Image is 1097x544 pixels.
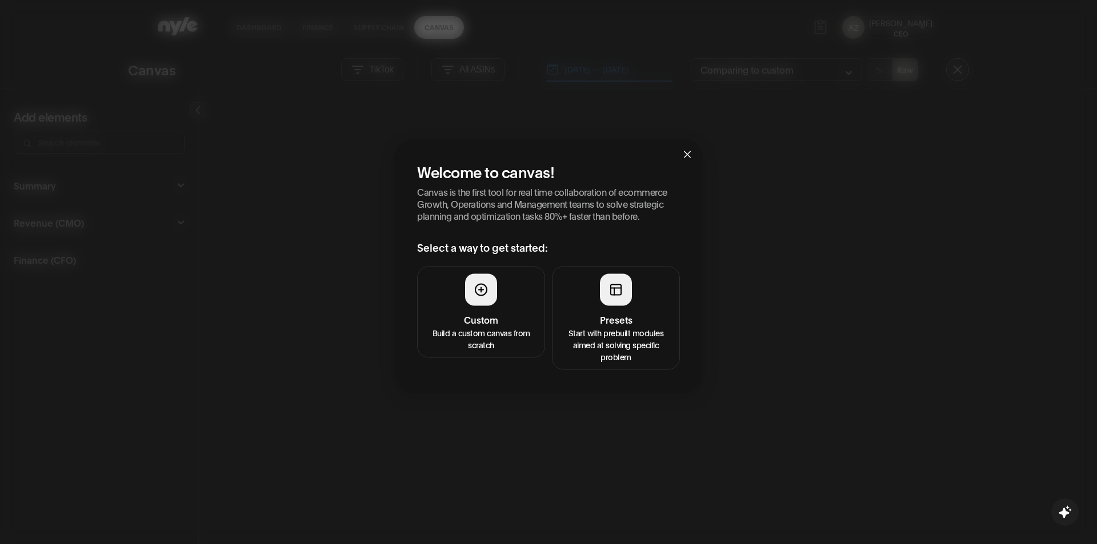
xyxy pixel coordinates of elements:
[425,326,538,350] p: Build a custom canvas from scratch
[559,312,672,326] h4: Presets
[683,150,692,159] span: close
[417,161,680,180] h2: Welcome to canvas!
[417,185,680,221] p: Canvas is the first tool for real time collaboration of ecommerce Growth, Operations and Manageme...
[672,138,703,169] button: Close
[559,326,672,362] p: Start with prebuilt modules aimed at solving specific problem
[417,266,545,357] button: CustomBuild a custom canvas from scratch
[425,312,538,326] h4: Custom
[417,239,680,255] h3: Select a way to get started:
[552,266,680,369] button: PresetsStart with prebuilt modules aimed at solving specific problem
